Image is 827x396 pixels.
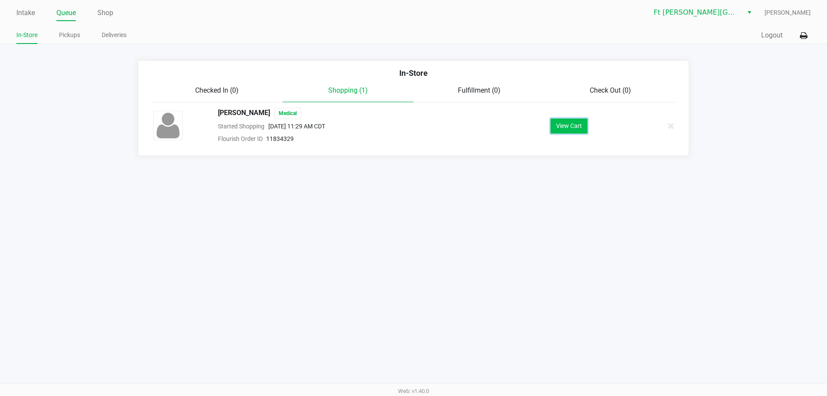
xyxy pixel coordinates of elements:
span: Shopping (1) [328,86,368,94]
button: Select [743,5,755,20]
a: Pickups [59,30,80,41]
span: Medical [274,108,301,119]
a: In-Store [16,30,37,41]
span: Flourish Order ID [218,135,263,142]
a: Queue [56,7,76,19]
span: [DATE] 11:29 AM CDT [264,123,325,130]
span: [PERSON_NAME] [765,8,811,17]
a: Deliveries [102,30,127,41]
span: In-Store [399,69,428,78]
button: Logout [761,30,783,41]
span: Web: v1.40.0 [398,388,429,394]
span: [PERSON_NAME] [218,108,270,119]
a: Intake [16,7,35,19]
button: View Cart [550,118,588,134]
span: Ft [PERSON_NAME][GEOGRAPHIC_DATA] [654,7,738,18]
a: Shop [97,7,113,19]
span: Fulfillment (0) [458,86,501,94]
span: Check Out (0) [590,86,631,94]
span: Checked In (0) [195,86,239,94]
span: 11834329 [266,135,294,142]
span: Started Shopping [218,123,264,130]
